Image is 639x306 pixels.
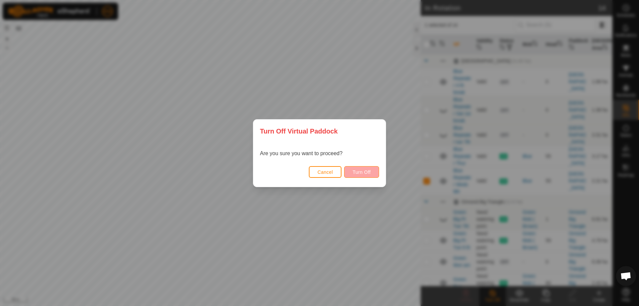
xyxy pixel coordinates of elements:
[260,126,338,136] span: Turn Off Virtual Paddock
[318,169,333,175] span: Cancel
[260,150,342,157] p: Are you sure you want to proceed?
[352,169,371,175] span: Turn Off
[309,166,342,178] button: Cancel
[344,166,379,178] button: Turn Off
[616,266,636,286] div: Open chat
